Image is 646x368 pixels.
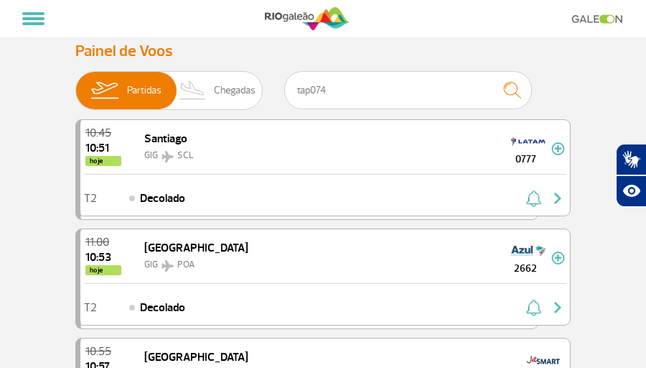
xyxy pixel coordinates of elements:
span: 2025-08-25 10:51:55 [85,142,121,154]
span: [GEOGRAPHIC_DATA] [144,241,248,255]
span: Decolado [140,299,185,316]
span: GIG [144,259,158,270]
span: Santiago [144,132,187,146]
span: Decolado [140,190,185,207]
input: Voo, cidade ou cia aérea [284,71,532,109]
span: 2025-08-25 10:53:00 [85,252,121,263]
img: seta-direita-painel-voo.svg [549,299,566,316]
img: LAN Airlines [511,130,546,153]
h3: Painel de Voos [75,42,571,60]
span: 0777 [500,152,551,167]
span: 2025-08-25 10:45:00 [85,127,121,139]
img: mais-info-painel-voo.svg [551,142,565,155]
img: sino-painel-voo.svg [526,190,541,207]
span: Chegadas [214,72,256,109]
img: sino-painel-voo.svg [526,299,541,316]
span: 2025-08-25 11:00:00 [85,236,121,248]
button: Abrir recursos assistivos. [616,175,646,207]
span: POA [177,259,195,270]
span: Partidas [127,72,161,109]
img: slider-desembarque [172,72,214,109]
span: 2025-08-25 10:55:00 [85,346,121,357]
img: seta-direita-painel-voo.svg [549,190,566,207]
span: hoje [85,156,121,166]
span: T2 [84,303,97,313]
span: [GEOGRAPHIC_DATA] [144,350,248,364]
span: T2 [84,193,97,203]
img: Azul Linhas Aéreas [511,239,546,262]
img: slider-embarque [82,72,127,109]
span: SCL [177,149,194,161]
span: GIG [144,149,158,161]
button: Abrir tradutor de língua de sinais. [616,144,646,175]
div: Plugin de acessibilidade da Hand Talk. [616,144,646,207]
span: hoje [85,265,121,275]
span: 2662 [500,261,551,276]
img: mais-info-painel-voo.svg [551,252,565,264]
